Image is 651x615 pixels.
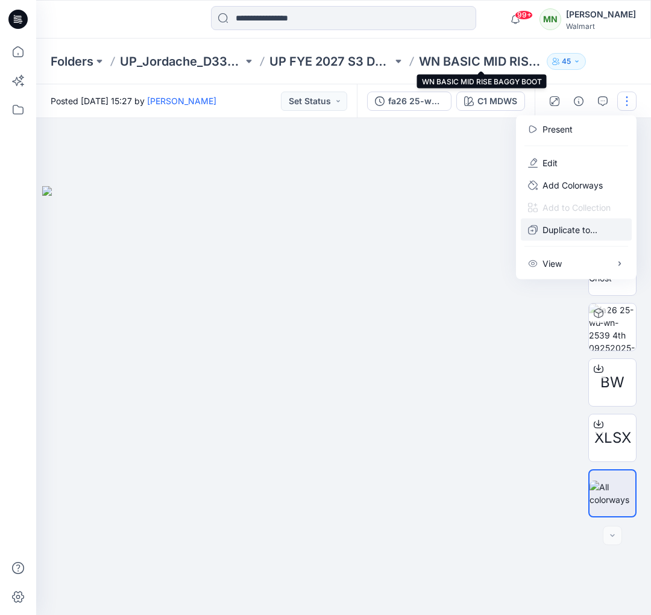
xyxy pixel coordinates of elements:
span: BW [600,372,624,393]
p: Add Colorways [542,179,603,192]
p: Duplicate to... [542,223,597,236]
div: [PERSON_NAME] [566,7,636,22]
img: fa26 25-wu-wn-2539 4th 09252025- C1 MDWS [589,304,636,351]
button: fa26 25-wu-wn-2539 4th 09252025- [367,92,451,111]
a: UP FYE 2027 S3 D33 Girls Tops & Bottoms Jordache [269,53,392,70]
img: All colorways [590,481,635,506]
p: View [542,257,562,270]
a: Edit [542,157,558,169]
div: Walmart [566,22,636,31]
button: C1 MDWS [456,92,525,111]
span: 99+ [515,10,533,20]
div: MN [539,8,561,30]
a: [PERSON_NAME] [147,96,216,106]
span: Posted [DATE] 15:27 by [51,95,216,107]
span: XLSX [594,427,631,449]
a: Present [542,123,573,136]
button: 45 [547,53,586,70]
div: fa26 25-wu-wn-2539 4th 09252025- [388,95,444,108]
button: Details [569,92,588,111]
a: Folders [51,53,93,70]
p: 45 [562,55,571,68]
div: C1 MDWS [477,95,517,108]
a: UP_Jordache_D33_Girls_Jeans [120,53,243,70]
p: WN BASIC MID RISE BAGGY BOOT [419,53,542,70]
